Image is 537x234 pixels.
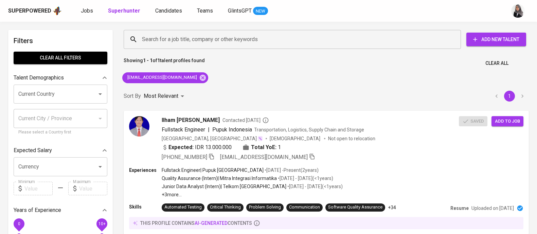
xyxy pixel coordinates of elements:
div: Expected Salary [14,144,107,157]
div: Communication [289,204,320,211]
p: • [DATE] - Present ( 2 years ) [264,167,319,174]
input: Value [79,182,107,195]
span: [PHONE_NUMBER] [162,154,207,160]
img: sinta.windasari@glints.com [511,4,525,18]
b: 1 [157,58,160,63]
p: • [DATE] - [DATE] ( <1 years ) [277,175,333,182]
span: Contacted [DATE] [222,117,269,124]
span: 1 [278,143,281,151]
svg: By Batam recruiter [262,117,269,124]
span: [DEMOGRAPHIC_DATA] [270,135,321,142]
p: Skills [129,203,162,210]
span: Add to job [495,118,520,125]
button: Add to job [491,116,523,127]
p: Talent Demographics [14,74,64,82]
span: AI-generated [195,220,228,226]
div: Years of Experience [14,203,107,217]
span: [EMAIL_ADDRESS][DOMAIN_NAME] [122,74,201,81]
button: page 1 [504,91,515,102]
span: [EMAIL_ADDRESS][DOMAIN_NAME] [220,154,308,160]
span: | [208,126,210,134]
span: Clear All filters [19,54,102,62]
span: 0 [18,221,20,226]
span: NEW [253,8,268,15]
div: [GEOGRAPHIC_DATA], [GEOGRAPHIC_DATA] [162,135,263,142]
p: +3 more ... [162,191,343,198]
a: GlintsGPT NEW [228,7,268,15]
div: Software Quality Assurance [328,204,382,211]
span: Clear All [485,59,508,68]
p: +34 [388,204,396,211]
button: Open [95,89,105,99]
button: Open [95,162,105,172]
p: Not open to relocation [328,135,375,142]
p: Showing of talent profiles found [124,57,205,70]
div: Most Relevant [144,90,186,103]
b: Expected: [168,143,194,151]
div: [EMAIL_ADDRESS][DOMAIN_NAME] [122,72,208,83]
span: Candidates [155,7,182,14]
b: 1 - 1 [143,58,153,63]
a: Teams [197,7,214,15]
span: 10+ [98,221,105,226]
span: Jobs [81,7,93,14]
p: Fullstack Engineer | Pupuk [GEOGRAPHIC_DATA] [162,167,264,174]
span: Add New Talent [472,35,521,44]
p: Most Relevant [144,92,178,100]
a: Jobs [81,7,94,15]
p: Uploaded on [DATE] [471,205,514,212]
span: GlintsGPT [228,7,252,14]
a: Superhunter [108,7,142,15]
span: Pupuk Indonesia [212,126,252,133]
div: Talent Demographics [14,71,107,85]
nav: pagination navigation [490,91,529,102]
div: Automated Testing [164,204,202,211]
p: Please select a Country first [18,129,103,136]
img: magic_wand.svg [257,136,263,141]
a: Candidates [155,7,183,15]
p: Expected Salary [14,146,52,155]
div: Critical Thinking [210,204,241,211]
span: Transportation, Logistics, Supply Chain and Storage [254,127,364,132]
div: Superpowered [8,7,51,15]
button: Clear All filters [14,52,107,64]
span: Fullstack Engineer [162,126,205,133]
button: Clear All [483,57,511,70]
p: • [DATE] - [DATE] ( <1 years ) [286,183,343,190]
p: Years of Experience [14,206,61,214]
img: f277d9ec3eb296bb97b11f19ca0cd38c.jpg [129,116,149,137]
div: IDR 13.000.000 [162,143,232,151]
div: Problem Solving [249,204,281,211]
b: Superhunter [108,7,140,14]
span: Teams [197,7,213,14]
p: this profile contains contents [140,220,252,227]
p: Sort By [124,92,141,100]
p: Junior Data Analyst (Intern) | Telkom [GEOGRAPHIC_DATA] [162,183,286,190]
h6: Filters [14,35,107,46]
p: Resume [450,205,469,212]
p: Experiences [129,167,162,174]
span: Ilham [PERSON_NAME] [162,116,220,124]
p: Quality Assurance (Intern) | Mitra Integrasi Informatika [162,175,277,182]
b: Total YoE: [251,143,276,151]
button: Add New Talent [466,33,526,46]
input: Value [24,182,53,195]
a: Superpoweredapp logo [8,6,62,16]
img: app logo [53,6,62,16]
